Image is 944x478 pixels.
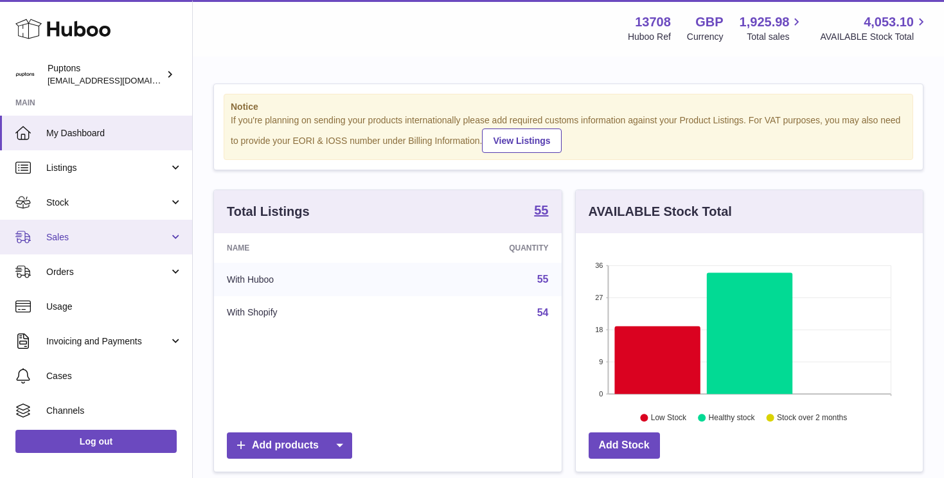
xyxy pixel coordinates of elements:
img: hello@puptons.com [15,65,35,84]
a: Log out [15,430,177,453]
strong: 13708 [635,13,671,31]
text: Low Stock [650,413,686,422]
text: Healthy stock [708,413,755,422]
div: Huboo Ref [628,31,671,43]
a: 55 [537,274,549,285]
div: If you're planning on sending your products internationally please add required customs informati... [231,114,906,153]
td: With Huboo [214,263,401,296]
span: 4,053.10 [864,13,914,31]
div: Puptons [48,62,163,87]
a: 55 [534,204,548,219]
span: My Dashboard [46,127,183,139]
td: With Shopify [214,296,401,330]
span: Usage [46,301,183,313]
span: Orders [46,266,169,278]
text: 27 [595,294,603,301]
text: 18 [595,326,603,333]
a: Add Stock [589,432,660,459]
span: Channels [46,405,183,417]
span: 1,925.98 [740,13,790,31]
text: 9 [599,358,603,366]
div: Currency [687,31,724,43]
text: 36 [595,261,603,269]
span: AVAILABLE Stock Total [820,31,929,43]
h3: AVAILABLE Stock Total [589,203,732,220]
th: Quantity [401,233,561,263]
strong: 55 [534,204,548,217]
a: View Listings [482,128,561,153]
span: [EMAIL_ADDRESS][DOMAIN_NAME] [48,75,189,85]
span: Stock [46,197,169,209]
span: Invoicing and Payments [46,335,169,348]
a: Add products [227,432,352,459]
span: Cases [46,370,183,382]
strong: Notice [231,101,906,113]
th: Name [214,233,401,263]
a: 1,925.98 Total sales [740,13,805,43]
h3: Total Listings [227,203,310,220]
span: Listings [46,162,169,174]
strong: GBP [695,13,723,31]
span: Sales [46,231,169,243]
a: 54 [537,307,549,318]
a: 4,053.10 AVAILABLE Stock Total [820,13,929,43]
text: 0 [599,390,603,398]
text: Stock over 2 months [777,413,847,422]
span: Total sales [747,31,804,43]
